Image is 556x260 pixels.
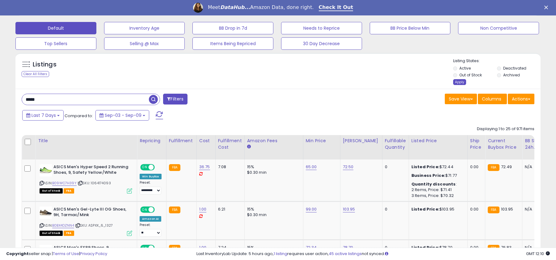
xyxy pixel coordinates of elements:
[199,206,207,212] a: 1.00
[247,170,298,175] div: $0.30 min
[40,207,52,219] img: 41wf-wK99oL._SL40_.jpg
[64,188,74,194] span: FBA
[503,66,526,71] label: Deactivated
[95,110,149,121] button: Sep-03 - Sep-09
[385,138,406,151] div: Fulfillable Quantity
[319,4,353,11] a: Check It Out
[343,164,354,170] a: 72.50
[154,207,164,212] span: OFF
[343,206,355,212] a: 103.95
[281,22,362,34] button: Needs to Reprice
[343,138,380,144] div: [PERSON_NAME]
[458,22,539,34] button: Non Competitive
[40,207,132,235] div: ASIN:
[80,251,107,257] a: Privacy Policy
[470,207,480,212] div: 0.00
[105,112,141,118] span: Sep-03 - Sep-09
[411,206,440,212] b: Listed Price:
[33,60,57,69] h5: Listings
[22,110,64,121] button: Last 7 Days
[38,138,134,144] div: Title
[78,181,111,185] span: | SKU: 1064174093
[32,112,56,118] span: Last 7 Days
[208,4,314,11] div: Meet Amazon Data, done right.
[385,164,404,170] div: 0
[140,216,161,222] div: Amazon AI
[306,206,317,212] a: 99.00
[274,251,287,257] a: 1 listing
[329,251,362,257] a: 45 active listings
[140,174,162,179] div: Win BuyBox
[385,207,404,212] div: 0
[247,164,298,170] div: 15%
[40,188,63,194] span: All listings that are currently out of stock and unavailable for purchase on Amazon
[411,164,440,170] b: Listed Price:
[22,71,49,77] div: Clear All Filters
[544,6,550,9] div: Close
[6,251,107,257] div: seller snap | |
[482,96,501,102] span: Columns
[169,164,180,171] small: FBA
[453,79,466,85] div: Apply
[411,138,465,144] div: Listed Price
[40,164,132,193] div: ASIN:
[411,181,463,187] div: :
[218,164,240,170] div: 7.08
[459,66,471,71] label: Active
[411,207,463,212] div: $103.95
[53,207,128,220] b: ASICS Men's Gel-Lyte III OG Shoes, 9H, Tarmac/Mink
[247,212,298,218] div: $0.30 min
[411,173,463,178] div: $71.77
[169,138,194,144] div: Fulfillment
[459,72,482,78] label: Out of Stock
[140,138,164,144] div: Repricing
[247,138,301,144] div: Amazon Fees
[65,113,93,119] span: Compared to:
[508,94,534,104] button: Actions
[52,181,77,186] a: B09WC7H39Y
[247,207,298,212] div: 15%
[411,187,463,193] div: 2 Items, Price: $71.41
[411,173,445,178] b: Business Price:
[218,138,242,151] div: Fulfillment Cost
[478,94,507,104] button: Columns
[40,164,52,177] img: 41ycOXJauPL._SL40_.jpg
[445,94,477,104] button: Save View
[501,164,512,170] span: 72.49
[104,37,185,50] button: Selling @ Max
[370,22,451,34] button: BB Price Below Min
[75,223,113,228] span: | SKU: ASPXX_6_1327
[470,138,482,151] div: Ship Price
[247,144,251,150] small: Amazon Fees.
[192,37,273,50] button: Items Being Repriced
[488,207,499,213] small: FBA
[64,231,74,236] span: FBA
[199,138,213,144] div: Cost
[140,181,162,194] div: Preset:
[306,138,338,144] div: Min Price
[411,164,463,170] div: $72.44
[477,126,534,132] div: Displaying 1 to 25 of 971 items
[218,207,240,212] div: 6.21
[488,138,520,151] div: Current Buybox Price
[199,164,210,170] a: 36.75
[192,22,273,34] button: BB Drop in 7d
[104,22,185,34] button: Inventory Age
[411,181,456,187] b: Quantity discounts
[306,164,317,170] a: 65.00
[525,138,547,151] div: BB Share 24h.
[193,3,203,13] img: Profile image for Georgie
[15,22,96,34] button: Default
[525,164,545,170] div: N/A
[154,164,164,170] span: OFF
[6,251,29,257] strong: Copyright
[220,4,250,10] i: DataHub...
[196,251,550,257] div: Last InventoryLab Update: 5 hours ago, requires user action, not synced.
[488,164,499,171] small: FBA
[503,72,520,78] label: Archived
[525,207,545,212] div: N/A
[163,94,187,104] button: Filters
[453,58,540,64] p: Listing States:
[141,207,149,212] span: ON
[15,37,96,50] button: Top Sellers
